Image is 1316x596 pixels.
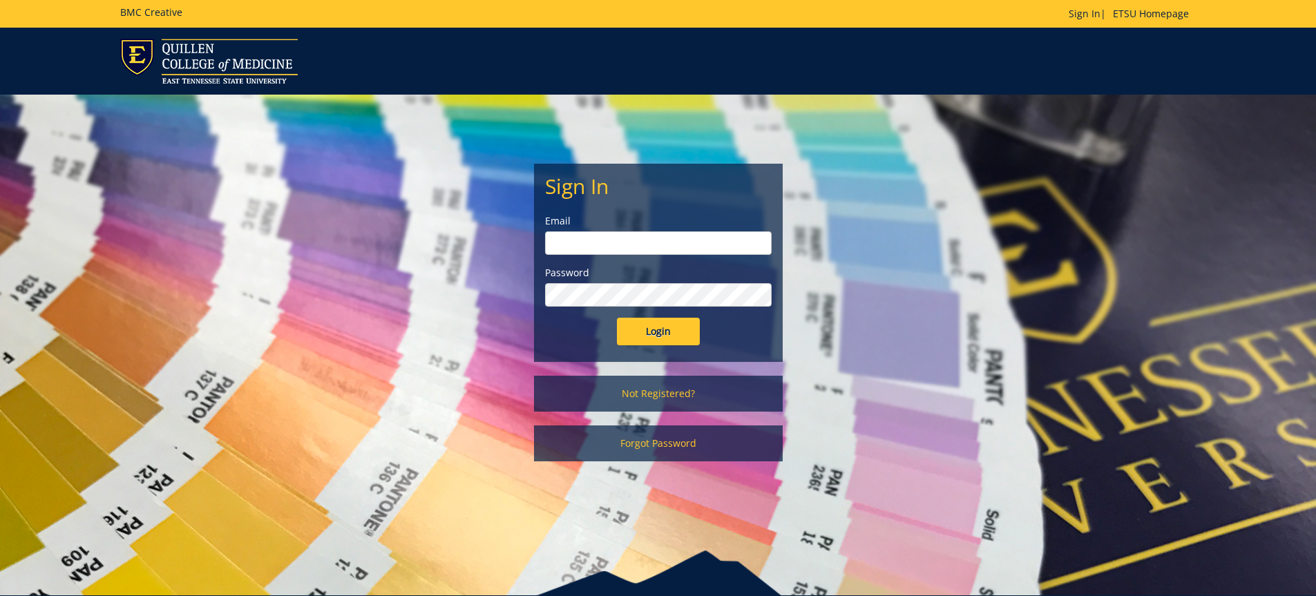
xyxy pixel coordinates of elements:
[617,318,700,345] input: Login
[1069,7,1196,21] p: |
[1106,7,1196,20] a: ETSU Homepage
[534,425,783,461] a: Forgot Password
[120,7,182,17] h5: BMC Creative
[534,376,783,412] a: Not Registered?
[545,266,772,280] label: Password
[1069,7,1100,20] a: Sign In
[120,39,298,84] img: ETSU logo
[545,214,772,228] label: Email
[545,175,772,198] h2: Sign In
